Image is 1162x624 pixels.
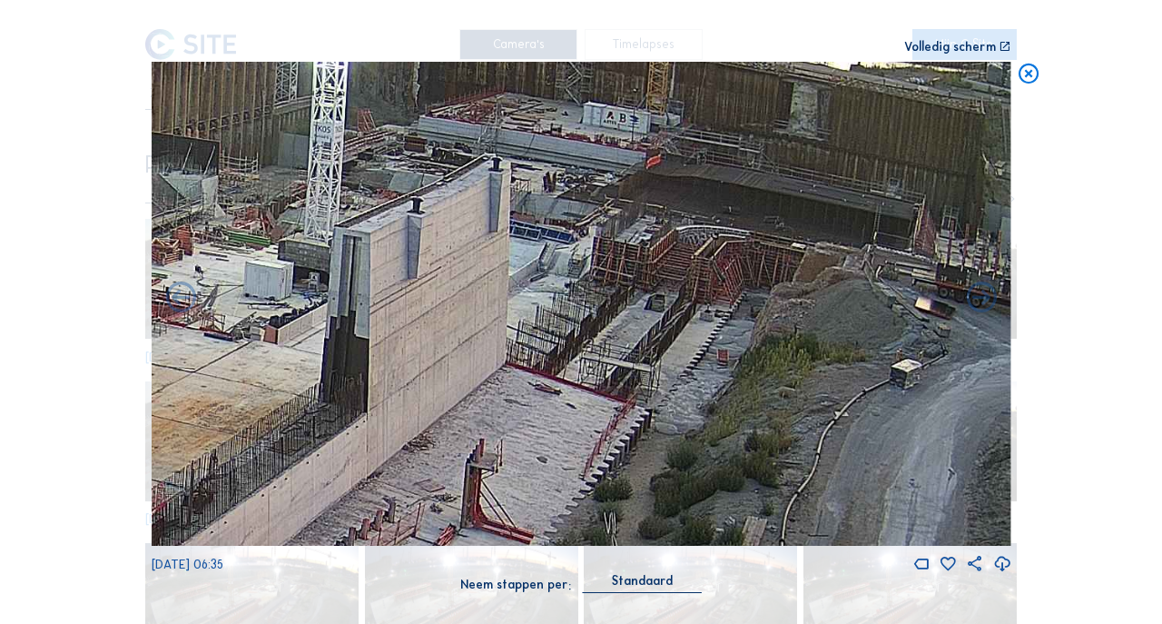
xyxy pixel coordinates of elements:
i: Forward [162,281,199,317]
img: Image [152,62,1011,546]
i: Back [963,281,1000,317]
span: [DATE] 06:35 [152,557,223,572]
div: Standaard [612,573,673,589]
div: Standaard [583,573,702,591]
div: Neem stappen per: [460,579,571,590]
div: Volledig scherm [904,41,996,53]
